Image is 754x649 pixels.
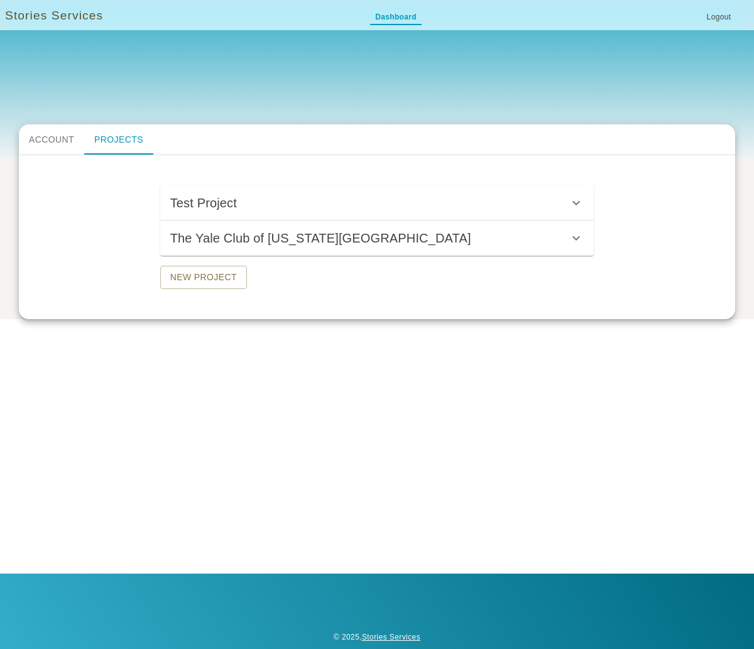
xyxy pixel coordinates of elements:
a: Stories Services [5,7,103,25]
span: © 2025 , [334,633,420,641]
button: Projects [84,124,153,155]
button: The Yale Club of [US_STATE][GEOGRAPHIC_DATA] [160,221,594,256]
a: Stories Services [362,633,420,641]
button: Account [19,124,84,155]
h6: Test Project [170,193,237,213]
a: Logout [699,11,739,25]
button: Test Project [160,185,594,221]
a: Dashboard [370,11,422,25]
h6: The Yale Club of [US_STATE][GEOGRAPHIC_DATA] [170,228,471,248]
button: New Project [160,266,247,289]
